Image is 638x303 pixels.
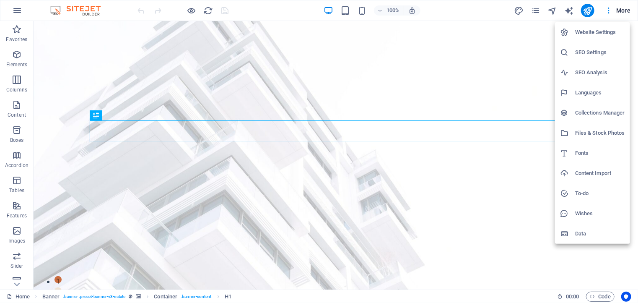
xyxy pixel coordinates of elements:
h6: Data [575,229,625,239]
button: 1 [21,255,28,262]
h6: Fonts [575,148,625,158]
h6: Website Settings [575,27,625,37]
h6: Files & Stock Photos [575,128,625,138]
h6: Collections Manager [575,108,625,118]
h6: Content Import [575,168,625,178]
h6: Languages [575,88,625,98]
h6: Wishes [575,209,625,219]
h6: To-do [575,188,625,199]
h6: SEO Settings [575,47,625,57]
button: 2 [21,266,28,274]
h6: SEO Analysis [575,68,625,78]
